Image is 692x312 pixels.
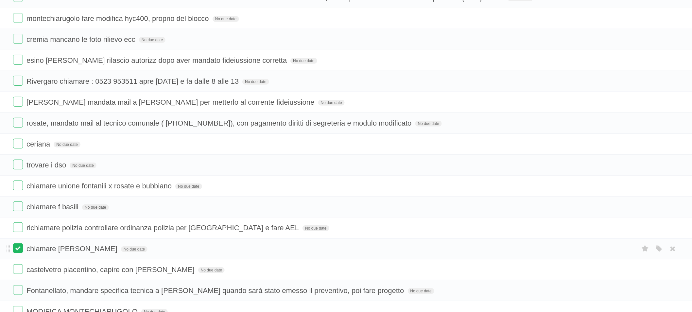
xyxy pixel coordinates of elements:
[26,119,413,127] span: rosate, mandato mail al tecnico comunale ( [PHONE_NUMBER]), con pagamento diritti di segreteria e...
[26,140,52,148] span: ceriana
[26,286,406,295] span: Fontanellato, mandare specifica tecnica a [PERSON_NAME] quando sarà stato emesso il preventivo, p...
[26,35,137,43] span: cremia mancano le foto rilievo ecc
[13,285,23,295] label: Done
[13,243,23,253] label: Done
[121,246,147,252] span: No due date
[13,160,23,169] label: Done
[13,55,23,65] label: Done
[139,37,165,43] span: No due date
[26,203,80,211] span: chiamare f basili
[13,34,23,44] label: Done
[639,243,651,254] label: Star task
[26,56,288,64] span: esino [PERSON_NAME] rilascio autorizz dopo aver mandato fideiussione corretta
[318,100,345,106] span: No due date
[13,201,23,211] label: Done
[13,181,23,190] label: Done
[213,16,239,22] span: No due date
[82,204,109,210] span: No due date
[26,77,240,85] span: Rivergaro chiamare : 0523 953511 apre [DATE] e fa dalle 8 alle 13
[26,224,301,232] span: richiamare polizia controllare ordinanza polizia per [GEOGRAPHIC_DATA] e fare AEL
[70,163,96,168] span: No due date
[13,76,23,86] label: Done
[54,142,80,147] span: No due date
[303,225,329,231] span: No due date
[13,139,23,148] label: Done
[175,183,202,189] span: No due date
[13,118,23,128] label: Done
[198,267,225,273] span: No due date
[13,264,23,274] label: Done
[13,97,23,107] label: Done
[13,222,23,232] label: Done
[26,98,316,106] span: [PERSON_NAME] mandata mail a [PERSON_NAME] per metterlo al corrente fideiussione
[26,161,68,169] span: trovare i dso
[26,245,119,253] span: chiamare [PERSON_NAME]
[290,58,317,64] span: No due date
[26,266,196,274] span: castelvetro piacentino, capire con [PERSON_NAME]
[415,121,442,127] span: No due date
[26,14,211,23] span: montechiarugolo fare modifica hyc400, proprio del blocco
[242,79,269,85] span: No due date
[408,288,434,294] span: No due date
[13,13,23,23] label: Done
[26,182,173,190] span: chiamare unione fontanili x rosate e bubbiano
